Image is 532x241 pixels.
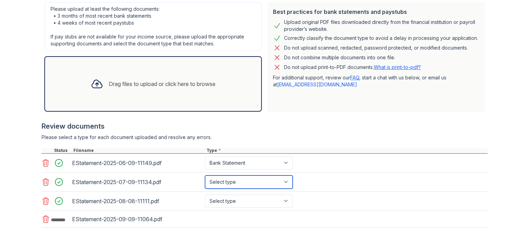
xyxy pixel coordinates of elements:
div: Please upload at least the following documents: • 3 months of most recent bank statements • 4 wee... [44,2,262,51]
div: Do not combine multiple documents into one file. [284,53,395,62]
div: Please select a type for each document uploaded and resolve any errors. [42,134,488,141]
div: EStatement-2025-06-09-11149.pdf [72,157,202,169]
a: FAQ [350,75,359,80]
div: Drag files to upload or click here to browse [109,80,215,88]
div: Do not upload scanned, redacted, password protected, or modified documents. [284,44,468,52]
a: [EMAIL_ADDRESS][DOMAIN_NAME] [277,81,357,87]
div: EStatement-2025-07-09-11134.pdf [72,177,202,188]
div: Correctly classify the document type to avoid a delay in processing your application. [284,34,478,42]
p: For additional support, review our , start a chat with us below, or email us at [273,74,479,88]
div: Status [53,148,72,153]
div: Type [205,148,488,153]
div: Filename [72,148,205,153]
a: What is print-to-pdf? [374,64,421,70]
div: Review documents [42,121,488,131]
div: EStatement-2025-09-09-11064.pdf [72,214,202,225]
div: EStatement-2025-08-08-11111.pdf [72,196,202,207]
div: Best practices for bank statements and paystubs [273,8,479,16]
p: Do not upload print-to-PDF documents. [284,64,421,71]
div: Upload original PDF files downloaded directly from the financial institution or payroll provider’... [284,19,479,33]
